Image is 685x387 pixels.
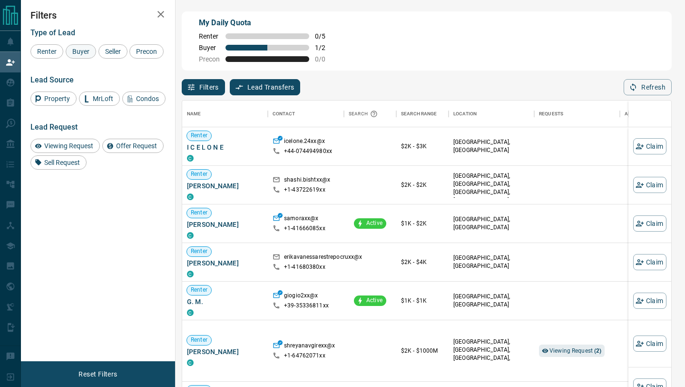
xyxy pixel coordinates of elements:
[453,338,529,371] p: Midtown | Central
[284,263,325,271] p: +1- 41680380xx
[453,215,529,232] p: [GEOGRAPHIC_DATA], [GEOGRAPHIC_DATA]
[102,48,124,55] span: Seller
[284,214,318,224] p: samoraxx@x
[284,137,325,147] p: icelone.24xx@x
[98,44,127,59] div: Seller
[30,139,100,153] div: Viewing Request
[453,101,477,127] div: Location
[30,75,74,84] span: Lead Source
[30,122,78,132] span: Lead Request
[633,138,666,154] button: Claim
[30,92,77,106] div: Property
[187,101,201,127] div: Name
[284,176,330,186] p: shashi.bishtxx@x
[453,172,529,213] p: [GEOGRAPHIC_DATA], [GEOGRAPHIC_DATA], [GEOGRAPHIC_DATA], [GEOGRAPHIC_DATA] | [GEOGRAPHIC_DATA]
[349,101,380,127] div: Search
[401,258,444,266] p: $2K - $4K
[187,286,211,294] span: Renter
[41,142,97,150] span: Viewing Request
[187,220,263,229] span: [PERSON_NAME]
[284,253,362,263] p: erikavanessarestrepocruxx@x
[113,142,160,150] span: Offer Request
[401,142,444,151] p: $2K - $3K
[453,254,529,270] p: [GEOGRAPHIC_DATA], [GEOGRAPHIC_DATA]
[66,44,96,59] div: Buyer
[315,55,336,63] span: 0 / 0
[401,296,444,305] p: $1K - $1K
[284,292,318,302] p: giogio2xx@x
[199,44,220,51] span: Buyer
[362,219,386,227] span: Active
[187,347,263,356] span: [PERSON_NAME]
[633,336,666,352] button: Claim
[284,352,325,360] p: +1- 64762071xx
[129,44,164,59] div: Precon
[30,28,75,37] span: Type of Lead
[539,345,605,357] div: Viewing Request (2)
[633,215,666,232] button: Claim
[453,293,529,309] p: [GEOGRAPHIC_DATA], [GEOGRAPHIC_DATA]
[624,79,672,95] button: Refresh
[199,32,220,40] span: Renter
[102,139,164,153] div: Offer Request
[89,95,117,102] span: MrLoft
[362,296,386,305] span: Active
[633,293,666,309] button: Claim
[401,219,444,228] p: $1K - $2K
[284,342,335,352] p: shreyanavgirexx@x
[453,138,529,154] p: [GEOGRAPHIC_DATA], [GEOGRAPHIC_DATA]
[133,48,160,55] span: Precon
[284,224,325,233] p: +1- 41666085xx
[449,101,534,127] div: Location
[401,181,444,189] p: $2K - $2K
[182,79,225,95] button: Filters
[633,177,666,193] button: Claim
[315,32,336,40] span: 0 / 5
[187,193,194,200] div: condos.ca
[30,10,166,21] h2: Filters
[230,79,301,95] button: Lead Transfers
[69,48,93,55] span: Buyer
[79,92,120,106] div: MrLoft
[187,209,211,217] span: Renter
[187,271,194,277] div: condos.ca
[187,258,263,268] span: [PERSON_NAME]
[187,181,263,191] span: [PERSON_NAME]
[30,44,63,59] div: Renter
[187,309,194,316] div: condos.ca
[187,336,211,344] span: Renter
[594,347,601,354] strong: ( 2 )
[187,297,263,306] span: G. M.
[633,254,666,270] button: Claim
[187,247,211,255] span: Renter
[182,101,268,127] div: Name
[534,101,620,127] div: Requests
[41,159,83,166] span: Sell Request
[284,147,332,155] p: +44- 074494980xx
[187,132,211,140] span: Renter
[401,101,437,127] div: Search Range
[199,17,336,29] p: My Daily Quota
[122,92,166,106] div: Condos
[187,155,194,162] div: condos.ca
[72,366,123,382] button: Reset Filters
[187,170,211,178] span: Renter
[549,347,602,354] span: Viewing Request
[187,143,263,152] span: I C E L O N E
[41,95,73,102] span: Property
[34,48,60,55] span: Renter
[396,101,449,127] div: Search Range
[315,44,336,51] span: 1 / 2
[133,95,162,102] span: Condos
[284,302,329,310] p: +39- 35336811xx
[284,186,325,194] p: +1- 43722619xx
[539,101,563,127] div: Requests
[30,155,87,170] div: Sell Request
[187,359,194,366] div: condos.ca
[401,346,444,355] p: $2K - $1000M
[199,55,220,63] span: Precon
[268,101,344,127] div: Contact
[273,101,295,127] div: Contact
[187,232,194,239] div: condos.ca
